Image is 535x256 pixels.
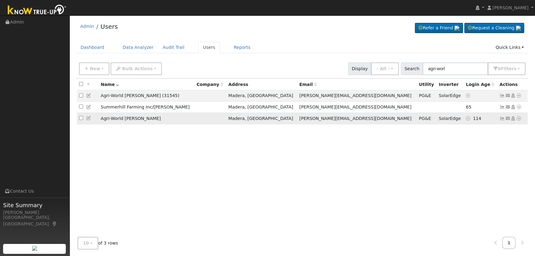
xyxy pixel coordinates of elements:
[299,93,411,98] span: [PERSON_NAME][EMAIL_ADDRESS][DOMAIN_NAME]
[492,5,529,10] span: [PERSON_NAME]
[510,116,516,121] a: Login As
[466,116,473,121] a: No login access
[79,62,110,75] button: New
[76,42,109,53] a: Dashboard
[99,113,194,124] td: Agri-World [PERSON_NAME]
[299,82,317,87] span: Email
[101,82,119,87] span: Name
[514,66,516,71] span: s
[499,93,505,98] a: Show Graph
[510,105,516,109] a: Login As
[198,42,220,53] a: Users
[99,90,194,102] td: Agri-World [PERSON_NAME] (31545)
[78,237,98,250] button: 10
[83,241,89,245] span: 10
[226,113,297,124] td: Madera, [GEOGRAPHIC_DATA]
[419,81,434,88] div: Utility
[419,116,431,121] span: PG&E
[499,105,505,109] a: Not connected
[491,42,529,53] a: Quick Links
[100,23,118,30] a: Users
[516,92,522,99] a: Other actions
[505,115,511,122] a: p.matsuura@agri-worldcoop.com
[499,116,505,121] a: Show Graph
[122,66,153,71] span: Bulk Actions
[501,66,516,71] span: Filter
[111,62,162,75] button: Bulk Actions
[99,101,194,113] td: Summerhill Farming Inc/[PERSON_NAME]
[510,93,516,98] a: Login As
[52,221,57,226] a: Map
[516,115,522,122] a: Other actions
[454,26,459,31] img: retrieve
[86,105,92,109] a: Edit User
[226,90,297,102] td: Madera, [GEOGRAPHIC_DATA]
[299,116,411,121] span: [PERSON_NAME][EMAIL_ADDRESS][DOMAIN_NAME]
[32,246,37,251] img: retrieve
[466,105,471,109] span: 08/06/2025 9:13:54 AM
[3,209,66,216] div: [PERSON_NAME]
[466,82,494,87] span: Days since last login
[3,214,66,227] div: [GEOGRAPHIC_DATA], [GEOGRAPHIC_DATA]
[78,237,118,250] span: of 3 rows
[229,42,255,53] a: Reports
[90,66,100,71] span: New
[158,42,189,53] a: Audit Trail
[439,93,461,98] span: SolarEdge
[488,62,525,75] button: 0Filters
[505,104,511,110] a: d.lyles@agri-worldcoop.com
[5,3,70,17] img: Know True-Up
[118,42,158,53] a: Data Analyzer
[348,62,371,75] span: Display
[226,101,297,113] td: Madera, [GEOGRAPHIC_DATA]
[516,104,522,110] a: Other actions
[439,116,461,121] span: SolarEdge
[439,81,461,88] div: Inverter
[86,116,92,121] a: Edit User
[419,93,431,98] span: PG&E
[505,92,511,99] a: d.aviles@agri-worldcoop.com
[499,81,525,88] div: Actions
[464,23,524,33] a: Request a Cleaning
[502,237,516,249] a: 1
[196,82,223,87] span: Company name
[401,62,423,75] span: Search
[299,105,411,109] span: [PERSON_NAME][EMAIL_ADDRESS][DOMAIN_NAME]
[466,93,471,98] a: No login access
[423,62,488,75] input: Search
[415,23,463,33] a: Refer a Friend
[371,62,399,75] button: - All -
[3,201,66,209] span: Site Summary
[86,93,92,98] a: Edit User
[228,81,295,88] div: Address
[80,24,94,29] a: Admin
[516,26,521,31] img: retrieve
[473,116,481,121] span: 06/18/2025 2:04:01 PM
